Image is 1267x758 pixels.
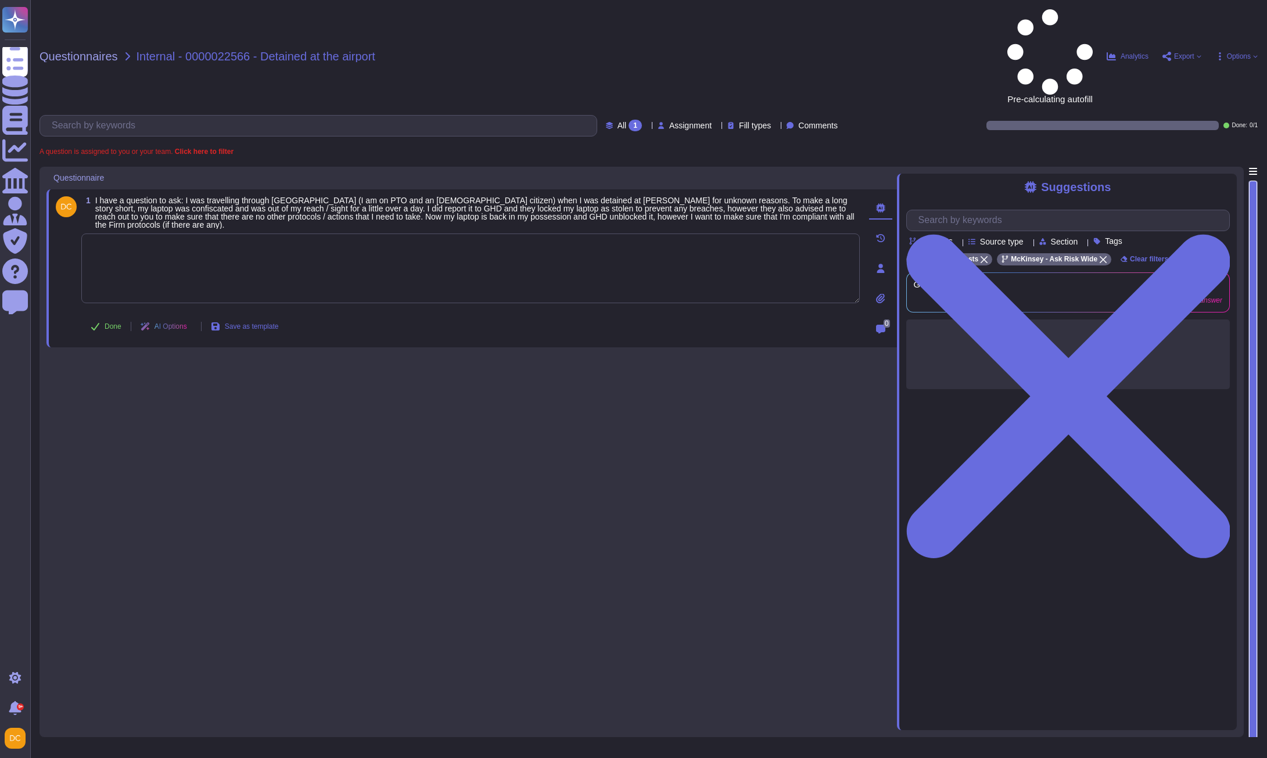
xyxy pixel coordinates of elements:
[669,121,712,130] span: Assignment
[202,315,288,338] button: Save as template
[137,51,375,62] span: Internal - 0000022566 - Detained at the airport
[17,703,24,710] div: 9+
[884,319,890,328] span: 0
[798,121,838,130] span: Comments
[2,725,34,751] button: user
[155,323,187,330] span: AI Options
[1250,123,1258,128] span: 0 / 1
[105,323,121,330] span: Done
[1107,52,1148,61] button: Analytics
[5,728,26,749] img: user
[95,196,855,229] span: I have a question to ask: I was travelling through [GEOGRAPHIC_DATA] (I am on PTO and an [DEMOGRA...
[913,210,1229,231] input: Search by keywords
[46,116,597,136] input: Search by keywords
[225,323,279,330] span: Save as template
[629,120,642,131] div: 1
[173,148,234,156] b: Click here to filter
[40,51,118,62] span: Questionnaires
[739,121,771,130] span: Fill types
[618,121,627,130] span: All
[1174,53,1194,60] span: Export
[40,148,234,155] span: A question is assigned to you or your team.
[53,174,104,182] span: Questionnaire
[81,196,91,204] span: 1
[81,315,131,338] button: Done
[56,196,77,217] img: user
[1227,53,1251,60] span: Options
[1121,53,1148,60] span: Analytics
[1007,9,1093,103] span: Pre-calculating autofill
[1232,123,1247,128] span: Done:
